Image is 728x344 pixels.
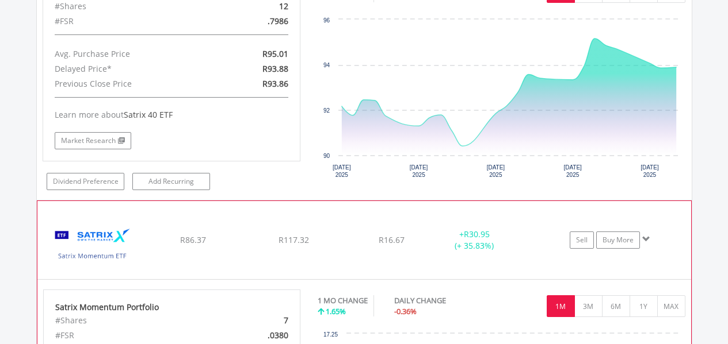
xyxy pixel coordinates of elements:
button: 1Y [630,295,658,317]
a: Market Research [55,132,131,149]
span: R86.37 [180,234,206,245]
div: .7986 [213,14,296,29]
svg: Interactive chart [318,14,685,186]
a: Sell [570,231,594,249]
img: EQU.ZA.STXMMT.png [43,215,142,276]
text: [DATE] 2025 [563,164,582,178]
span: R30.95 [464,229,490,239]
span: R95.01 [262,48,288,59]
text: [DATE] 2025 [410,164,428,178]
div: Learn more about [55,109,288,121]
span: R16.67 [379,234,405,245]
span: R117.32 [279,234,309,245]
a: Buy More [596,231,640,249]
span: -0.36% [394,306,417,316]
text: 94 [323,62,330,68]
button: 3M [574,295,603,317]
div: #Shares [47,313,214,328]
div: Previous Close Price [46,76,214,91]
text: 92 [323,107,330,114]
span: 1.65% [326,306,346,316]
div: 7 [214,313,297,328]
button: 1M [547,295,575,317]
button: MAX [657,295,685,317]
text: 17.25 [323,331,338,338]
button: 6M [602,295,630,317]
a: Add Recurring [132,173,210,190]
span: Satrix 40 ETF [124,109,173,120]
a: Dividend Preference [47,173,124,190]
div: #FSR [47,328,214,343]
text: 96 [323,17,330,24]
div: DAILY CHANGE [394,295,486,306]
text: [DATE] 2025 [486,164,505,178]
div: #FSR [46,14,214,29]
span: R93.86 [262,78,288,89]
div: Delayed Price* [46,61,214,76]
span: R93.88 [262,63,288,74]
div: Chart. Highcharts interactive chart. [318,14,686,186]
div: Satrix Momentum Portfolio [55,302,289,313]
div: Avg. Purchase Price [46,47,214,61]
div: 1 MO CHANGE [318,295,368,306]
text: [DATE] 2025 [641,164,659,178]
div: + (+ 35.83%) [431,229,517,252]
text: 90 [323,153,330,159]
text: [DATE] 2025 [333,164,351,178]
div: .0380 [214,328,297,343]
